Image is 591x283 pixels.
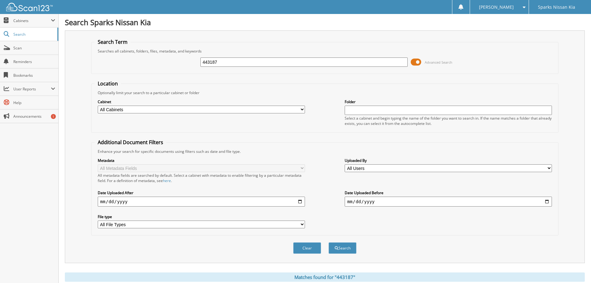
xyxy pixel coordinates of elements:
[51,114,56,119] div: 1
[98,158,305,163] label: Metadata
[425,60,452,65] span: Advanced Search
[95,39,131,45] legend: Search Term
[13,86,51,92] span: User Reports
[345,158,552,163] label: Uploaded By
[479,5,514,9] span: [PERSON_NAME]
[13,114,55,119] span: Announcements
[98,173,305,183] div: All metadata fields are searched by default. Select a cabinet with metadata to enable filtering b...
[163,178,171,183] a: here
[98,214,305,219] label: File type
[95,149,555,154] div: Enhance your search for specific documents using filters such as date and file type.
[98,197,305,207] input: start
[6,3,53,11] img: scan123-logo-white.svg
[95,90,555,95] div: Optionally limit your search to a particular cabinet or folder
[98,99,305,104] label: Cabinet
[293,242,321,254] button: Clear
[13,100,55,105] span: Help
[345,116,552,126] div: Select a cabinet and begin typing the name of the folder you want to search in. If the name match...
[13,45,55,51] span: Scan
[13,32,54,37] span: Search
[65,272,585,282] div: Matches found for "443187"
[95,48,555,54] div: Searches all cabinets, folders, files, metadata, and keywords
[329,242,356,254] button: Search
[95,139,166,146] legend: Additional Document Filters
[13,18,51,23] span: Cabinets
[95,80,121,87] legend: Location
[65,17,585,27] h1: Search Sparks Nissan Kia
[98,190,305,195] label: Date Uploaded After
[345,190,552,195] label: Date Uploaded Before
[13,59,55,64] span: Reminders
[13,73,55,78] span: Bookmarks
[538,5,575,9] span: Sparks Nissan Kia
[345,197,552,207] input: end
[345,99,552,104] label: Folder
